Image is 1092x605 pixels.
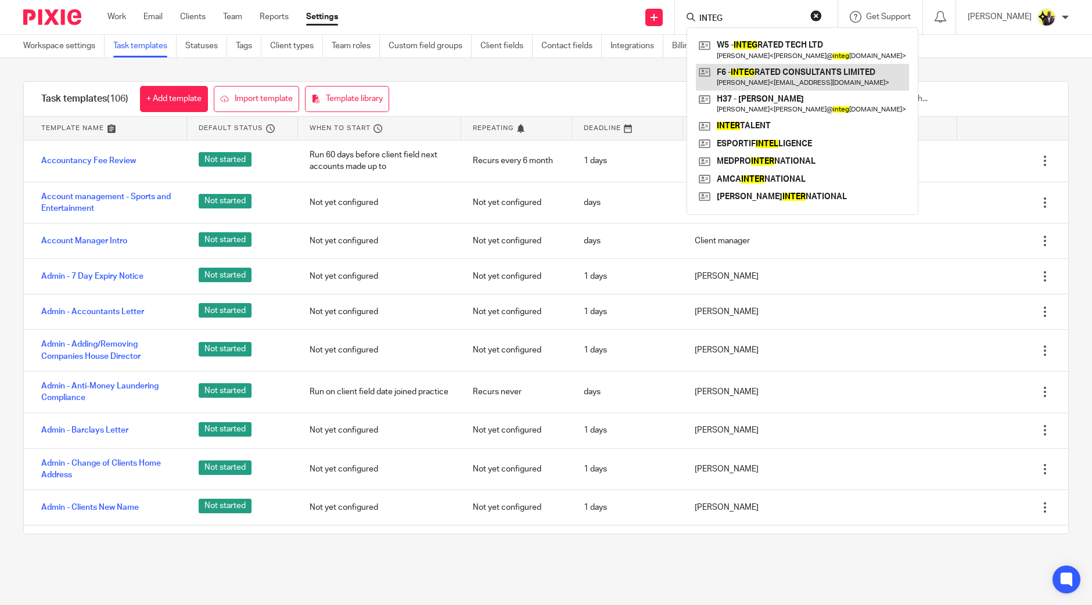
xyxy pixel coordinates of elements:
[683,455,794,484] div: [PERSON_NAME]
[473,123,513,133] span: Repeating
[41,123,104,133] span: Template name
[41,424,128,436] a: Admin - Barclays Letter
[572,528,683,557] div: 1 days
[572,336,683,365] div: 1 days
[236,35,261,57] a: Tags
[298,297,461,326] div: Not yet configured
[298,262,461,291] div: Not yet configured
[199,232,252,247] span: Not started
[41,338,175,362] a: Admin - Adding/Removing Companies House Director
[461,297,572,326] div: Not yet configured
[683,377,794,406] div: [PERSON_NAME]
[140,86,208,112] a: + Add template
[332,35,380,57] a: Team roles
[572,297,683,326] div: 1 days
[683,336,794,365] div: [PERSON_NAME]
[866,13,911,21] span: Get Support
[480,35,533,57] a: Client fields
[199,152,252,167] span: Not started
[180,11,206,23] a: Clients
[584,123,621,133] span: Deadline
[41,502,139,513] a: Admin - Clients New Name
[23,9,81,25] img: Pixie
[23,35,105,57] a: Workspace settings
[672,35,702,57] a: Billing
[199,342,252,356] span: Not started
[572,146,683,175] div: 1 days
[461,336,572,365] div: Not yet configured
[298,416,461,445] div: Not yet configured
[41,271,143,282] a: Admin - 7 Day Expiry Notice
[199,268,252,282] span: Not started
[461,416,572,445] div: Not yet configured
[199,460,252,475] span: Not started
[199,303,252,318] span: Not started
[572,377,683,406] div: days
[223,11,242,23] a: Team
[214,86,299,112] a: Import template
[572,262,683,291] div: 1 days
[610,35,663,57] a: Integrations
[683,146,794,175] div: [PERSON_NAME]
[298,141,461,182] div: Run 60 days before client field next accounts made up to
[461,146,572,175] div: Recurs every 6 month
[389,35,472,57] a: Custom field groups
[41,191,175,215] a: Account management - Sports and Entertainment
[41,93,128,105] h1: Task templates
[298,226,461,255] div: Not yet configured
[683,262,794,291] div: [PERSON_NAME]
[199,499,252,513] span: Not started
[698,14,803,24] input: Search
[199,194,252,208] span: Not started
[683,226,794,255] div: Client manager
[572,416,683,445] div: 1 days
[683,528,794,557] div: [PERSON_NAME]
[461,262,572,291] div: Not yet configured
[461,493,572,522] div: Not yet configured
[199,383,252,398] span: Not started
[199,422,252,437] span: Not started
[541,35,602,57] a: Contact fields
[461,528,572,557] div: Not yet configured
[298,377,461,406] div: Run on client field date joined practice
[461,455,572,484] div: Not yet configured
[199,123,263,133] span: Default status
[461,226,572,255] div: Not yet configured
[41,380,175,404] a: Admin - Anti-Money Laundering Compliance
[572,493,683,522] div: 1 days
[185,35,227,57] a: Statuses
[572,455,683,484] div: 1 days
[572,226,683,255] div: days
[298,493,461,522] div: Not yet configured
[41,235,127,247] a: Account Manager Intro
[298,455,461,484] div: Not yet configured
[310,123,371,133] span: When to start
[298,528,461,557] div: Not yet configured
[1037,8,1056,27] img: Yemi-Starbridge.jpg
[461,377,572,406] div: Recurs never
[306,11,338,23] a: Settings
[461,188,572,217] div: Not yet configured
[968,11,1032,23] p: [PERSON_NAME]
[810,10,822,21] button: Clear
[107,94,128,103] span: (106)
[41,306,144,318] a: Admin - Accountants Letter
[895,92,1030,105] input: Search...
[270,35,323,57] a: Client types
[305,86,389,112] a: Template library
[107,11,126,23] a: Work
[683,493,794,522] div: [PERSON_NAME]
[298,336,461,365] div: Not yet configured
[41,458,175,481] a: Admin - Change of Clients Home Address
[41,155,136,167] a: Accountancy Fee Review
[260,11,289,23] a: Reports
[683,416,794,445] div: [PERSON_NAME]
[572,188,683,217] div: days
[683,297,794,326] div: [PERSON_NAME]
[113,35,177,57] a: Task templates
[683,188,794,217] div: Client manager
[298,188,461,217] div: Not yet configured
[143,11,163,23] a: Email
